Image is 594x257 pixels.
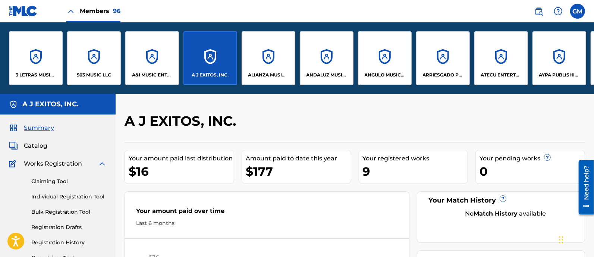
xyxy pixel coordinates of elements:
h2: A J EXITOS, INC. [125,113,240,129]
div: Your registered works [363,154,468,163]
p: ARRIESGADO PUBLISHING INC [423,72,463,78]
div: $16 [129,163,234,180]
a: Registration Drafts [31,223,107,231]
div: Your Match History [427,195,575,206]
div: No available [436,209,575,218]
img: Works Registration [9,159,19,168]
div: $177 [246,163,351,180]
strong: Match History [474,210,518,217]
span: Works Registration [24,159,82,168]
div: Last 6 months [136,219,398,227]
img: Accounts [9,100,18,109]
p: 503 MUSIC LLC [77,72,111,78]
a: Accounts503 MUSIC LLC [67,31,121,85]
span: 96 [113,7,120,15]
a: SummarySummary [9,123,54,132]
a: AccountsA J EXITOS, INC. [183,31,237,85]
a: Registration History [31,239,107,247]
img: help [554,7,563,16]
a: Accounts3 LETRAS MUSIC LLC [9,31,63,85]
p: ATECU ENTERTAINMENT, LLC [481,72,522,78]
iframe: Chat Widget [557,221,594,257]
a: Individual Registration Tool [31,193,107,201]
span: ? [500,196,506,202]
a: AccountsARRIESGADO PUBLISHING INC [416,31,470,85]
div: Amount paid to date this year [246,154,351,163]
span: Catalog [24,141,47,150]
p: A J EXITOS, INC. [192,72,229,78]
a: AccountsALIANZA MUSIC PUBLISHING, INC [242,31,295,85]
a: AccountsANDALUZ MUSIC PUBLISHING LLC [300,31,353,85]
iframe: Resource Center [573,157,594,217]
a: Claiming Tool [31,178,107,185]
div: Your pending works [480,154,585,163]
img: MLC Logo [9,6,38,16]
div: Your amount paid over time [136,207,398,219]
a: CatalogCatalog [9,141,47,150]
img: expand [98,159,107,168]
a: AccountsAYPA PUBLISHING LLC [532,31,586,85]
a: Public Search [531,4,546,19]
div: Your amount paid last distribution [129,154,234,163]
p: ANDALUZ MUSIC PUBLISHING LLC [307,72,347,78]
div: 0 [480,163,585,180]
p: ANGULO MUSICA, LLC [365,72,405,78]
div: User Menu [570,4,585,19]
span: Members [80,7,120,15]
a: AccountsATECU ENTERTAINMENT, LLC [474,31,528,85]
a: AccountsA&I MUSIC ENTERTAINMENT, INC [125,31,179,85]
p: ALIANZA MUSIC PUBLISHING, INC [248,72,289,78]
img: Catalog [9,141,18,150]
div: Help [551,4,566,19]
img: Close [66,7,75,16]
p: 3 LETRAS MUSIC LLC [16,72,56,78]
img: Summary [9,123,18,132]
div: Drag [559,229,563,251]
h5: A J EXITOS, INC. [22,100,79,109]
span: Summary [24,123,54,132]
a: AccountsANGULO MUSICA, LLC [358,31,412,85]
span: ? [544,154,550,160]
p: AYPA PUBLISHING LLC [539,72,580,78]
div: 9 [363,163,468,180]
p: A&I MUSIC ENTERTAINMENT, INC [132,72,173,78]
img: search [534,7,543,16]
a: Bulk Registration Tool [31,208,107,216]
